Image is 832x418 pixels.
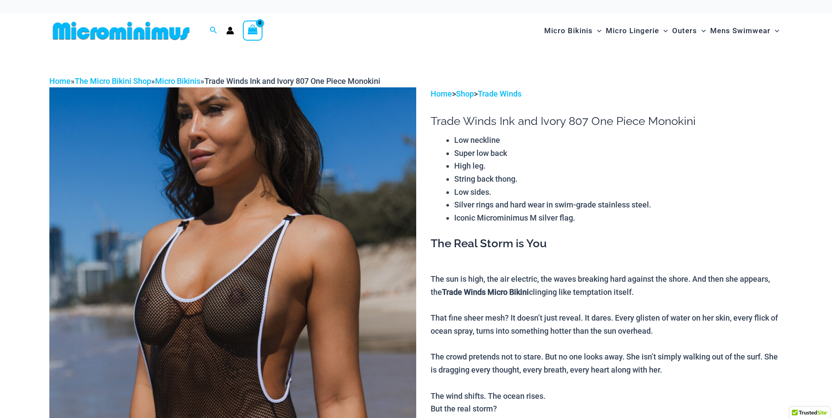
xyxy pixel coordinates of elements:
li: Super low back [454,147,783,160]
span: Menu Toggle [659,20,668,42]
span: Menu Toggle [593,20,601,42]
span: Outers [672,20,697,42]
a: Search icon link [210,25,217,36]
p: > > [431,87,783,100]
nav: Site Navigation [541,16,783,45]
a: Account icon link [226,27,234,35]
span: Micro Bikinis [544,20,593,42]
span: Menu Toggle [770,20,779,42]
li: Low neckline [454,134,783,147]
li: String back thong. [454,173,783,186]
a: Trade Winds [478,89,521,98]
h1: Trade Winds Ink and Ivory 807 One Piece Monokini [431,114,783,128]
b: Trade Winds Micro Bikini [442,287,529,297]
a: Home [49,76,71,86]
h3: The Real Storm is You [431,236,783,251]
span: Mens Swimwear [710,20,770,42]
a: Micro BikinisMenu ToggleMenu Toggle [542,17,604,44]
a: Micro Bikinis [155,76,200,86]
li: High leg. [454,159,783,173]
a: Micro LingerieMenu ToggleMenu Toggle [604,17,670,44]
li: Iconic Microminimus M silver flag. [454,211,783,225]
li: Silver rings and hard wear in swim-grade stainless steel. [454,198,783,211]
a: Shop [456,89,474,98]
a: OutersMenu ToggleMenu Toggle [670,17,708,44]
span: Menu Toggle [697,20,706,42]
a: Mens SwimwearMenu ToggleMenu Toggle [708,17,781,44]
span: Trade Winds Ink and Ivory 807 One Piece Monokini [204,76,380,86]
a: The Micro Bikini Shop [75,76,151,86]
img: MM SHOP LOGO FLAT [49,21,193,41]
a: View Shopping Cart, empty [243,21,263,41]
a: Home [431,89,452,98]
span: » » » [49,76,380,86]
span: Micro Lingerie [606,20,659,42]
li: Low sides. [454,186,783,199]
